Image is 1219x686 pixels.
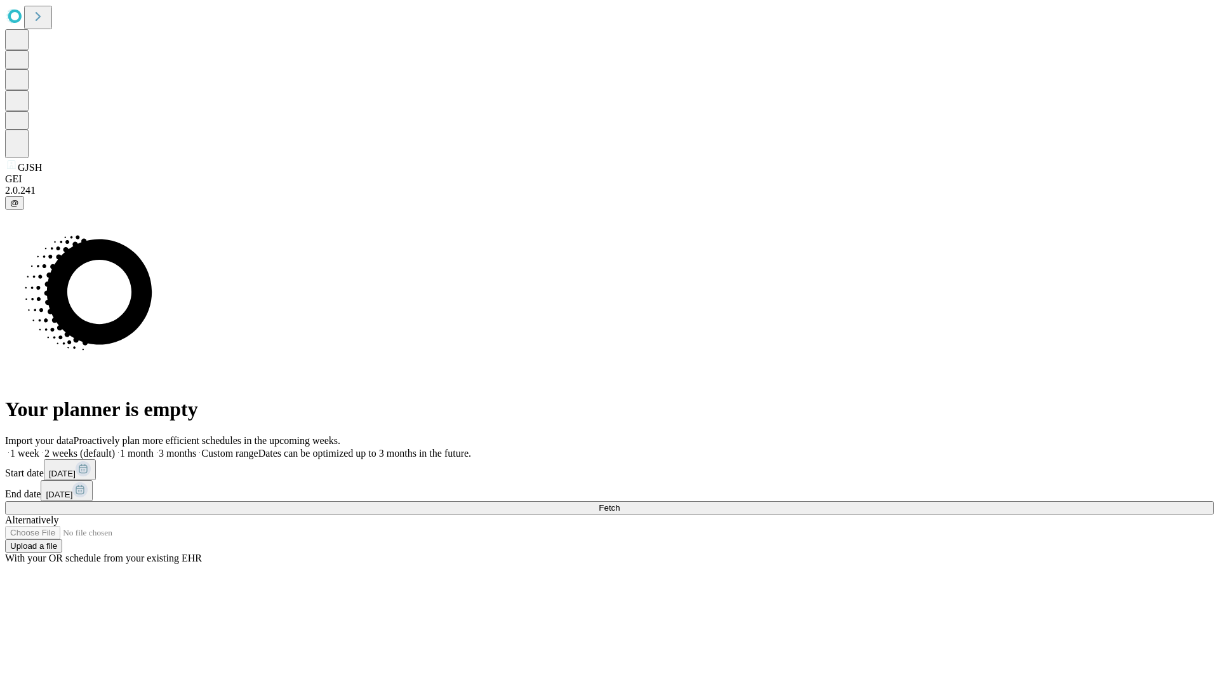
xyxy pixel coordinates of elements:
div: End date [5,480,1214,501]
span: Alternatively [5,514,58,525]
span: 3 months [159,448,196,459]
div: Start date [5,459,1214,480]
span: Fetch [599,503,620,513]
span: 1 month [120,448,154,459]
button: @ [5,196,24,210]
span: Dates can be optimized up to 3 months in the future. [258,448,471,459]
button: Upload a file [5,539,62,553]
span: [DATE] [49,469,76,478]
div: 2.0.241 [5,185,1214,196]
div: GEI [5,173,1214,185]
button: [DATE] [44,459,96,480]
span: Proactively plan more efficient schedules in the upcoming weeks. [74,435,340,446]
button: [DATE] [41,480,93,501]
span: Custom range [201,448,258,459]
span: [DATE] [46,490,72,499]
h1: Your planner is empty [5,398,1214,421]
span: GJSH [18,162,42,173]
span: @ [10,198,19,208]
span: 2 weeks (default) [44,448,115,459]
span: With your OR schedule from your existing EHR [5,553,202,563]
button: Fetch [5,501,1214,514]
span: Import your data [5,435,74,446]
span: 1 week [10,448,39,459]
